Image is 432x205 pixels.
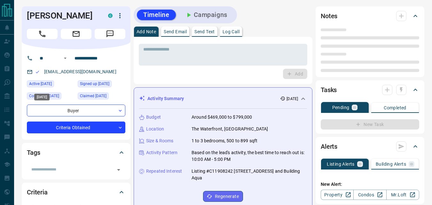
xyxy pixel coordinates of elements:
span: Active [DATE] [29,81,52,87]
div: Buyer [27,105,125,116]
p: Send Email [164,29,187,34]
h2: Alerts [321,141,337,152]
p: Repeated Interest [146,168,182,175]
p: Activity Summary [147,95,184,102]
p: Building Alerts [376,162,406,166]
h2: Tasks [321,85,337,95]
span: Email [61,29,91,39]
p: Listing #C11908242 [STREET_ADDRESS] and Building Aqua [192,168,307,181]
span: Call [27,29,58,39]
span: Contacted [DATE] [29,93,59,99]
p: Send Text [194,29,215,34]
div: Mon Mar 10 2025 [27,92,75,101]
h1: [PERSON_NAME] [27,11,98,21]
svg: Email Valid [35,70,40,74]
p: Size & Rooms [146,138,174,144]
div: Mon Mar 03 2025 [78,92,125,101]
div: Tasks [321,82,419,98]
div: Mon Mar 03 2025 [27,80,75,89]
a: [EMAIL_ADDRESS][DOMAIN_NAME] [44,69,116,74]
div: condos.ca [108,13,113,18]
div: Notes [321,8,419,24]
p: Listing Alerts [327,162,355,166]
h2: Tags [27,147,40,158]
button: Timeline [137,10,176,20]
p: Based on the lead's activity, the best time to reach out is: 10:00 AM - 5:00 PM [192,149,307,163]
div: Alerts [321,139,419,154]
div: Mon Mar 03 2025 [78,80,125,89]
span: Message [95,29,125,39]
p: Completed [384,106,406,110]
button: Regenerate [203,191,243,202]
a: Mr.Loft [386,190,419,200]
h2: Criteria [27,187,48,197]
p: The Waterfront, [GEOGRAPHIC_DATA] [192,126,268,132]
p: Activity Pattern [146,149,177,156]
p: 1 to 3 bedrooms, 500 to 899 sqft [192,138,257,144]
p: Location [146,126,164,132]
h2: Notes [321,11,337,21]
p: New Alert: [321,181,419,188]
p: Budget [146,114,161,121]
button: Campaigns [178,10,234,20]
div: Tags [27,145,125,160]
div: Criteria Obtained [27,122,125,133]
div: Criteria [27,185,125,200]
p: Pending [332,105,350,110]
span: Claimed [DATE] [80,93,106,99]
p: Around $469,000 to $799,000 [192,114,252,121]
p: Log Call [223,29,240,34]
p: [DATE] [287,96,298,102]
button: Open [114,165,123,174]
p: Add Note [137,29,156,34]
div: Activity Summary[DATE] [139,93,307,105]
a: Property [321,190,354,200]
a: Condos [353,190,386,200]
div: [DATE] [34,94,50,100]
span: Signed up [DATE] [80,81,109,87]
button: Open [61,54,69,62]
